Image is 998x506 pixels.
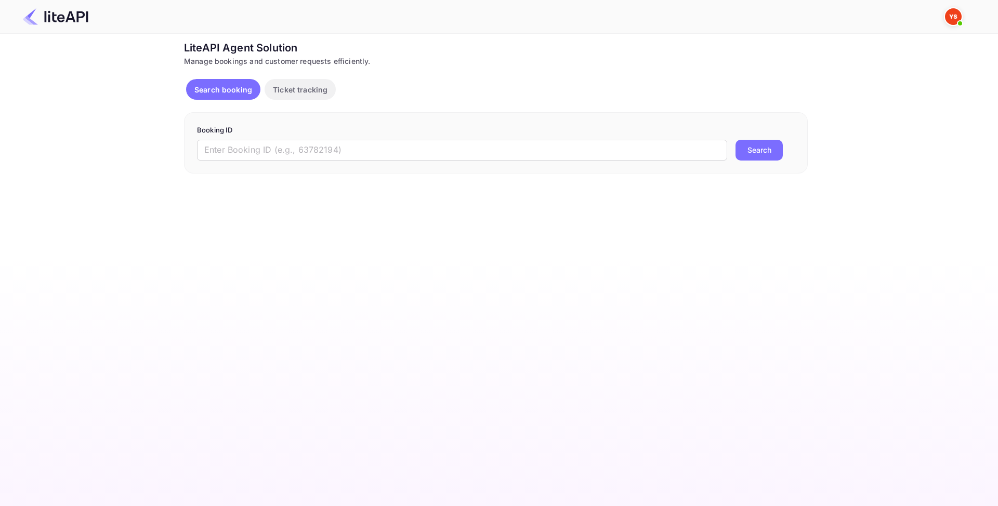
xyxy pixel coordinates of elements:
div: Manage bookings and customer requests efficiently. [184,56,808,66]
input: Enter Booking ID (e.g., 63782194) [197,140,727,161]
button: Search [736,140,783,161]
p: Search booking [194,84,252,95]
img: LiteAPI Logo [23,8,88,25]
p: Ticket tracking [273,84,327,95]
p: Booking ID [197,125,795,136]
img: Yandex Support [945,8,962,25]
div: LiteAPI Agent Solution [184,40,808,56]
